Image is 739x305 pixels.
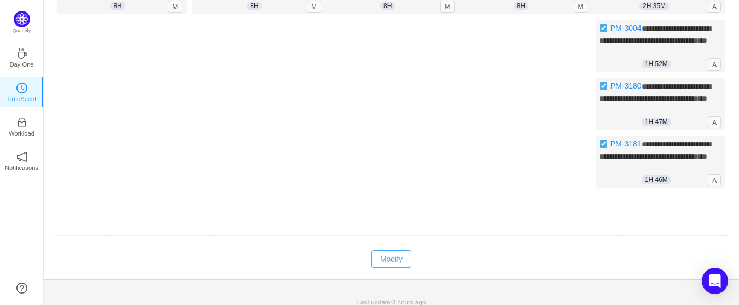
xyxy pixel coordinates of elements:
[16,151,27,162] i: icon: notification
[708,174,721,186] span: A
[307,1,321,13] span: M
[16,48,27,59] i: icon: coffee
[599,24,608,32] img: 10738
[708,1,721,13] span: A
[642,175,671,184] span: 1h 46m
[642,60,671,68] span: 1h 52m
[380,2,395,10] span: 8h
[599,139,608,148] img: 10738
[599,81,608,90] img: 10738
[16,51,27,62] a: icon: coffeeDay One
[514,2,528,10] span: 8h
[642,118,671,126] span: 1h 47m
[16,155,27,166] a: icon: notificationNotifications
[16,120,27,131] a: icon: inboxWorkload
[5,163,38,173] p: Notifications
[574,1,588,13] span: M
[371,250,411,268] button: Modify
[610,81,642,90] a: PM-3180
[16,117,27,128] i: icon: inbox
[16,83,27,93] i: icon: clock-circle
[702,268,728,294] div: Open Intercom Messenger
[16,283,27,294] a: icon: question-circle
[9,128,34,138] p: Workload
[16,86,27,97] a: icon: clock-circleTimeSpent
[610,139,642,148] a: PM-3181
[708,58,721,71] span: A
[110,2,125,10] span: 8h
[247,2,261,10] span: 8h
[9,60,33,69] p: Day One
[639,2,669,10] span: 2h 35m
[7,94,37,104] p: TimeSpent
[13,27,31,35] p: Quantify
[610,24,642,32] a: PM-3004
[168,1,182,13] span: M
[708,116,721,128] span: A
[14,11,30,27] img: Quantify
[440,1,455,13] span: M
